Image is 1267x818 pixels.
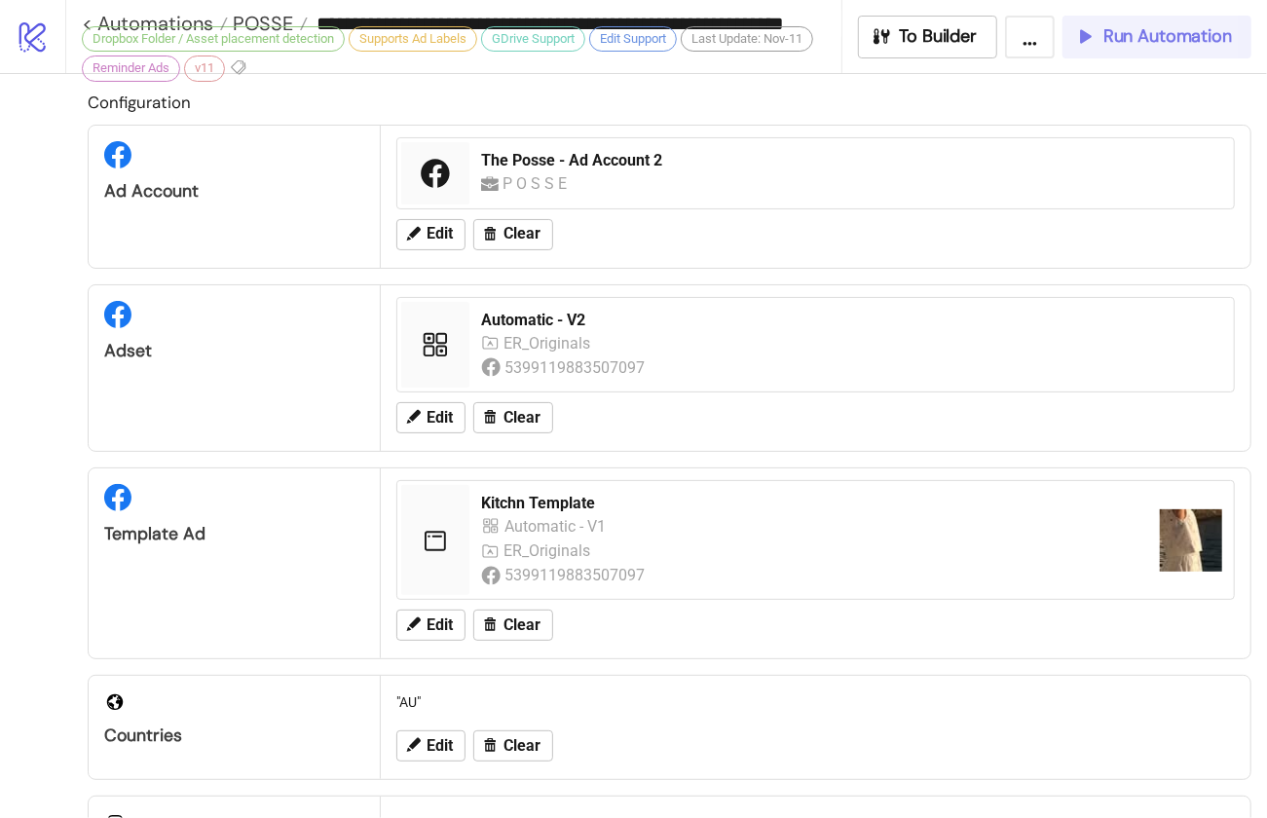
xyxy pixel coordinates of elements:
span: Edit [427,225,453,242]
div: Automatic - V1 [504,514,610,539]
span: Clear [503,737,540,755]
span: Clear [503,409,540,427]
button: ... [1005,16,1055,58]
button: Run Automation [1062,16,1251,58]
button: Clear [473,610,553,641]
div: "AU" [389,684,1243,721]
div: 5399119883507097 [505,355,649,380]
div: P O S S E [503,171,573,196]
button: Edit [396,730,466,762]
div: Template Ad [104,523,364,545]
div: Countries [104,725,364,747]
div: Edit Support [589,26,677,52]
div: Ad Account [104,180,364,203]
span: Edit [427,409,453,427]
button: Edit [396,219,466,250]
div: Kitchn Template [481,493,1144,514]
a: < Automations [82,14,228,33]
div: ER_Originals [503,331,595,355]
button: Clear [473,730,553,762]
div: Automatic - V2 [481,310,1222,331]
button: Clear [473,219,553,250]
span: Clear [503,225,540,242]
div: Supports Ad Labels [349,26,477,52]
span: POSSE [228,11,293,36]
div: Dropbox Folder / Asset placement detection [82,26,345,52]
div: Adset [104,340,364,362]
div: 5399119883507097 [505,563,649,587]
button: Clear [473,402,553,433]
button: Edit [396,610,466,641]
button: To Builder [858,16,998,58]
span: Edit [427,616,453,634]
span: Edit [427,737,453,755]
span: To Builder [900,25,978,48]
div: v11 [184,56,225,81]
h2: Configuration [88,90,1251,115]
div: Last Update: Nov-11 [681,26,813,52]
a: POSSE [228,14,308,33]
div: ER_Originals [503,539,595,563]
span: Run Automation [1103,25,1232,48]
img: https://scontent.fmnl25-1.fna.fbcdn.net/v/t15.13418-10/505411614_1448313389527926_473747427658521... [1160,509,1222,572]
div: GDrive Support [481,26,585,52]
div: The Posse - Ad Account 2 [481,150,1222,171]
span: Clear [503,616,540,634]
div: Reminder Ads [82,56,180,81]
button: Edit [396,402,466,433]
